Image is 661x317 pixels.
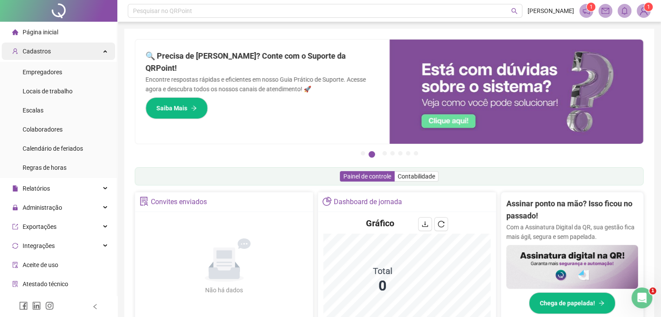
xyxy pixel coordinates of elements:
[369,151,375,158] button: 2
[647,4,650,10] span: 1
[23,223,56,230] span: Exportações
[414,151,418,155] button: 7
[156,103,187,113] span: Saiba Mais
[12,48,18,54] span: user-add
[146,75,379,94] p: Encontre respostas rápidas e eficientes em nosso Guia Prático de Suporte. Acesse agora e descubra...
[540,298,595,308] span: Chega de papelada!
[590,4,593,10] span: 1
[12,243,18,249] span: sync
[406,151,410,155] button: 6
[23,242,55,249] span: Integrações
[12,262,18,268] span: audit
[398,151,402,155] button: 5
[23,164,66,171] span: Regras de horas
[32,301,41,310] span: linkedin
[528,6,574,16] span: [PERSON_NAME]
[146,50,379,75] h2: 🔍 Precisa de [PERSON_NAME]? Conte com o Suporte da QRPoint!
[23,107,43,114] span: Escalas
[140,197,149,206] span: solution
[23,88,73,95] span: Locais de trabalho
[506,198,638,222] h2: Assinar ponto na mão? Isso ficou no passado!
[151,195,207,209] div: Convites enviados
[12,185,18,192] span: file
[644,3,653,11] sup: Atualize o seu contato no menu Meus Dados
[12,281,18,287] span: solution
[361,151,365,155] button: 1
[92,304,98,310] span: left
[23,204,62,211] span: Administração
[389,40,644,144] img: banner%2F0cf4e1f0-cb71-40ef-aa93-44bd3d4ee559.png
[191,105,197,111] span: arrow-right
[146,97,208,119] button: Saiba Mais
[23,29,58,36] span: Página inicial
[637,4,650,17] img: 86455
[382,151,387,155] button: 3
[12,29,18,35] span: home
[23,281,68,287] span: Atestado técnico
[390,151,395,155] button: 4
[511,8,518,14] span: search
[506,222,638,241] p: Com a Assinatura Digital da QR, sua gestão fica mais ágil, segura e sem papelada.
[438,221,445,228] span: reload
[334,195,402,209] div: Dashboard de jornada
[582,7,590,15] span: notification
[19,301,28,310] span: facebook
[398,173,435,180] span: Contabilidade
[587,3,595,11] sup: 1
[343,173,391,180] span: Painel de controle
[23,145,83,152] span: Calendário de feriados
[621,7,628,15] span: bell
[529,292,615,314] button: Chega de papelada!
[631,287,652,308] iframe: Intercom live chat
[45,301,54,310] span: instagram
[23,185,50,192] span: Relatórios
[23,261,58,268] span: Aceite de uso
[23,48,51,55] span: Cadastros
[366,217,394,229] h4: Gráfico
[649,287,656,294] span: 1
[184,285,264,295] div: Não há dados
[12,224,18,230] span: export
[601,7,609,15] span: mail
[506,245,638,289] img: banner%2F02c71560-61a6-44d4-94b9-c8ab97240462.png
[23,69,62,76] span: Empregadores
[598,300,605,306] span: arrow-right
[422,221,428,228] span: download
[12,205,18,211] span: lock
[322,197,332,206] span: pie-chart
[23,126,63,133] span: Colaboradores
